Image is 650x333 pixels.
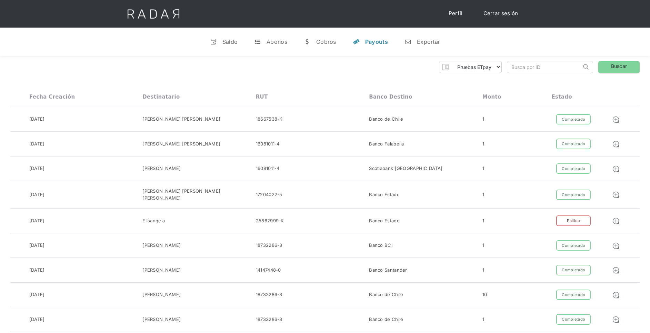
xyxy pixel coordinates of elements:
[316,38,336,45] div: Cobros
[556,190,591,200] div: Completado
[29,165,45,172] div: [DATE]
[142,94,180,100] div: Destinatario
[369,218,400,224] div: Banco Estado
[256,141,280,148] div: 16081011-4
[477,7,525,20] a: Cerrar sesión
[612,242,620,250] img: Detalle
[142,267,181,274] div: [PERSON_NAME]
[482,141,484,148] div: 1
[612,266,620,274] img: Detalle
[556,290,591,300] div: Completado
[365,38,388,45] div: Payouts
[556,314,591,325] div: Completado
[142,165,181,172] div: [PERSON_NAME]
[142,116,220,123] div: [PERSON_NAME] [PERSON_NAME]
[29,191,45,198] div: [DATE]
[598,61,640,73] a: Buscar
[29,291,45,298] div: [DATE]
[256,94,268,100] div: RUT
[612,140,620,148] img: Detalle
[142,188,256,201] div: [PERSON_NAME] [PERSON_NAME] [PERSON_NAME]
[256,165,280,172] div: 16081011-4
[417,38,440,45] div: Exportar
[210,38,217,45] div: v
[482,316,484,323] div: 1
[369,116,403,123] div: Banco de Chile
[482,291,487,298] div: 10
[552,94,572,100] div: Estado
[482,242,484,249] div: 1
[29,94,75,100] div: Fecha creación
[556,139,591,149] div: Completado
[369,267,407,274] div: Banco Santander
[256,316,282,323] div: 18732286-3
[256,267,281,274] div: 14147448-0
[142,242,181,249] div: [PERSON_NAME]
[556,215,591,226] div: Fallido
[369,94,412,100] div: Banco destino
[612,165,620,173] img: Detalle
[556,240,591,251] div: Completado
[404,38,411,45] div: n
[353,38,360,45] div: y
[222,38,238,45] div: Saldo
[369,316,403,323] div: Banco de Chile
[29,267,45,274] div: [DATE]
[369,165,442,172] div: Scotiabank [GEOGRAPHIC_DATA]
[256,242,282,249] div: 18732286-3
[256,218,284,224] div: 25862999-K
[142,316,181,323] div: [PERSON_NAME]
[482,191,484,198] div: 1
[142,218,165,224] div: Elisangela
[369,291,403,298] div: Banco de Chile
[369,191,400,198] div: Banco Estado
[369,242,392,249] div: Banco BCI
[612,191,620,199] img: Detalle
[612,316,620,323] img: Detalle
[612,291,620,299] img: Detalle
[482,165,484,172] div: 1
[612,116,620,123] img: Detalle
[482,218,484,224] div: 1
[304,38,311,45] div: w
[442,7,470,20] a: Perfil
[482,94,501,100] div: Monto
[254,38,261,45] div: t
[439,61,502,73] form: Form
[256,291,282,298] div: 18732286-3
[29,116,45,123] div: [DATE]
[142,141,220,148] div: [PERSON_NAME] [PERSON_NAME]
[556,265,591,275] div: Completado
[29,141,45,148] div: [DATE]
[612,217,620,225] img: Detalle
[256,116,283,123] div: 18667538-K
[556,163,591,174] div: Completado
[369,141,404,148] div: Banco Falabella
[482,116,484,123] div: 1
[29,242,45,249] div: [DATE]
[267,38,287,45] div: Abonos
[29,218,45,224] div: [DATE]
[482,267,484,274] div: 1
[142,291,181,298] div: [PERSON_NAME]
[556,114,591,125] div: Completado
[507,61,581,73] input: Busca por ID
[256,191,282,198] div: 17204022-5
[29,316,45,323] div: [DATE]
